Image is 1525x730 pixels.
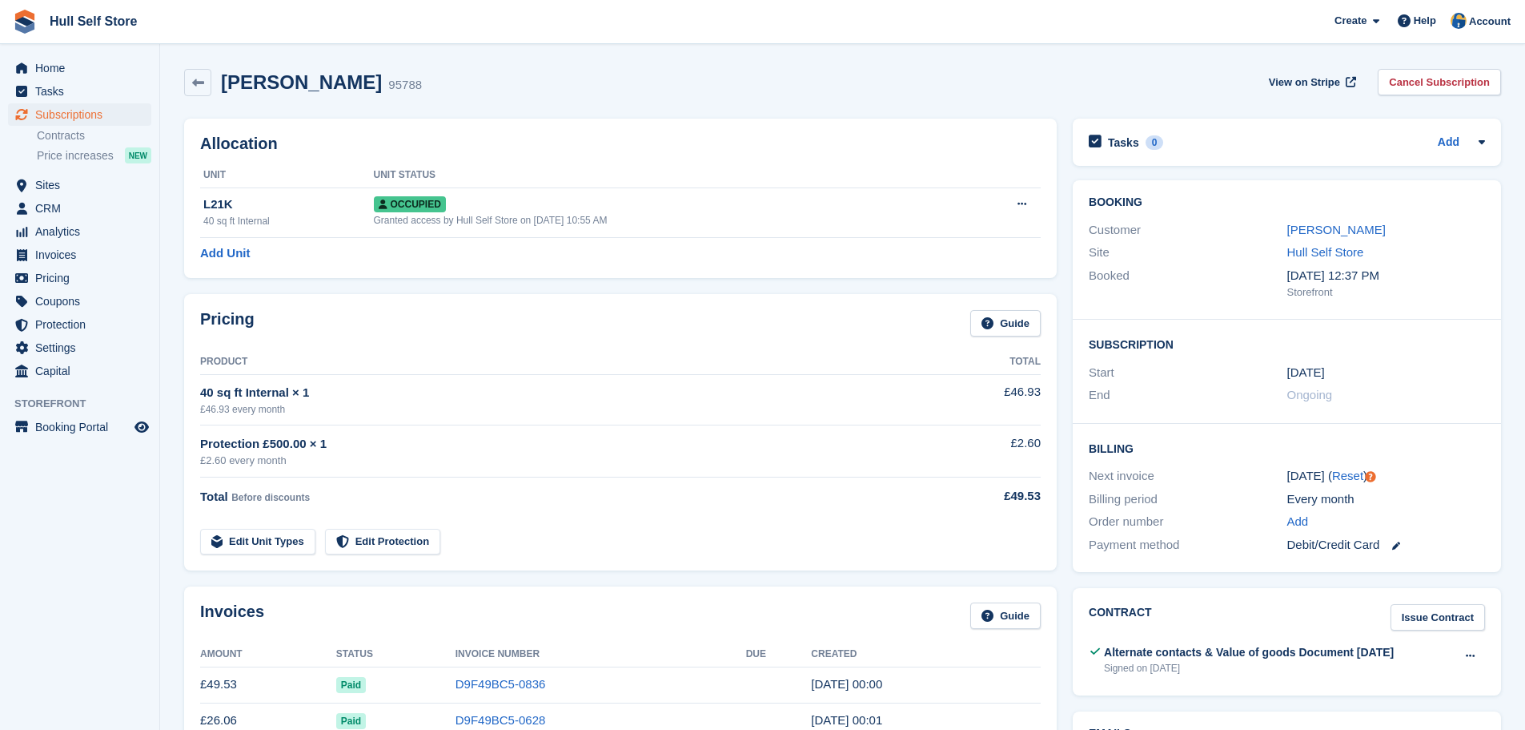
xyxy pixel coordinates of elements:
span: Settings [35,337,131,359]
span: Coupons [35,290,131,313]
th: Total [929,349,1041,375]
span: Analytics [35,220,131,243]
th: Unit Status [374,163,957,188]
div: £2.60 every month [200,453,929,469]
a: menu [8,267,151,289]
a: menu [8,57,151,79]
div: Customer [1089,221,1286,240]
th: Unit [200,163,374,188]
span: Sites [35,174,131,196]
a: menu [8,220,151,243]
div: Every month [1287,490,1485,509]
a: Guide [970,310,1041,337]
time: 2025-07-25 23:00:00 UTC [1287,364,1325,382]
span: Tasks [35,80,131,103]
div: Payment method [1089,536,1286,555]
div: 40 sq ft Internal [203,214,374,228]
a: menu [8,244,151,266]
div: £49.53 [929,487,1041,506]
span: Paid [336,713,366,729]
span: CRM [35,197,131,220]
a: [PERSON_NAME] [1287,223,1386,236]
th: Due [746,642,812,667]
div: [DATE] 12:37 PM [1287,267,1485,285]
a: Add [1438,134,1459,152]
div: Tooltip anchor [1363,470,1378,484]
span: Help [1414,13,1436,29]
div: Alternate contacts & Value of goods Document [DATE] [1104,644,1394,661]
time: 2025-08-25 23:01:26 UTC [811,713,882,727]
a: menu [8,80,151,103]
div: £46.93 every month [200,402,929,417]
a: D9F49BC5-0628 [455,713,546,727]
span: Protection [35,313,131,336]
td: £2.60 [929,425,1041,478]
img: stora-icon-8386f47178a22dfd0bd8f6a31ec36ba5ce8667c1dd55bd0f319d3a0aa187defe.svg [13,10,37,34]
span: Ongoing [1287,388,1333,401]
div: End [1089,386,1286,405]
a: View on Stripe [1262,69,1359,95]
a: Reset [1332,469,1363,482]
div: Booked [1089,267,1286,300]
div: 0 [1146,135,1164,150]
a: menu [8,290,151,313]
div: Storefront [1287,284,1485,300]
img: Hull Self Store [1451,13,1467,29]
div: Start [1089,364,1286,382]
span: Paid [336,677,366,693]
a: Edit Protection [325,529,440,555]
span: View on Stripe [1269,75,1340,91]
span: Create [1334,13,1366,29]
h2: Tasks [1108,135,1139,150]
a: Hull Self Store [1287,245,1364,259]
a: menu [8,360,151,382]
span: Occupied [374,196,446,212]
a: Hull Self Store [43,8,143,34]
td: £49.53 [200,667,336,703]
div: Protection £500.00 × 1 [200,435,929,454]
div: Granted access by Hull Self Store on [DATE] 10:55 AM [374,213,957,228]
span: Price increases [37,148,114,163]
div: 95788 [388,76,422,95]
th: Product [200,349,929,375]
a: D9F49BC5-0836 [455,677,546,691]
a: Preview store [132,417,151,437]
h2: Billing [1089,440,1485,456]
a: menu [8,337,151,359]
div: Site [1089,244,1286,262]
span: Subscriptions [35,103,131,126]
h2: Pricing [200,310,255,337]
a: menu [8,416,151,438]
span: Invoices [35,244,131,266]
h2: [PERSON_NAME] [221,71,382,93]
div: Billing period [1089,490,1286,509]
a: Guide [970,603,1041,629]
a: Contracts [37,128,151,143]
div: Signed on [DATE] [1104,661,1394,676]
div: [DATE] ( ) [1287,467,1485,486]
span: Total [200,490,228,503]
a: Add [1287,513,1309,531]
div: L21K [203,196,374,214]
span: Home [35,57,131,79]
h2: Subscription [1089,336,1485,352]
span: Storefront [14,396,159,412]
h2: Invoices [200,603,264,629]
span: Booking Portal [35,416,131,438]
div: 40 sq ft Internal × 1 [200,384,929,402]
span: Pricing [35,267,131,289]
div: Next invoice [1089,467,1286,486]
h2: Allocation [200,135,1041,153]
a: Edit Unit Types [200,529,315,555]
a: menu [8,197,151,220]
a: Add Unit [200,244,250,263]
a: Issue Contract [1391,604,1485,631]
h2: Booking [1089,196,1485,209]
td: £46.93 [929,374,1041,425]
a: menu [8,313,151,336]
a: menu [8,174,151,196]
a: menu [8,103,151,126]
th: Amount [200,642,336,667]
span: Before discounts [231,492,310,503]
span: Account [1469,14,1511,30]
